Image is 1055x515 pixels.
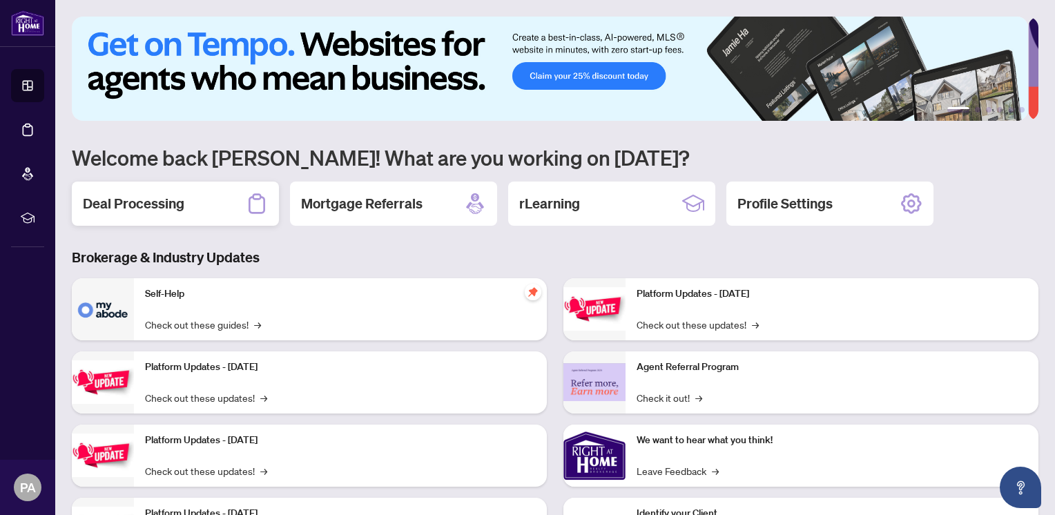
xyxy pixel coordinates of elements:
img: Self-Help [72,278,134,340]
p: We want to hear what you think! [637,433,1027,448]
img: We want to hear what you think! [563,425,626,487]
h1: Welcome back [PERSON_NAME]! What are you working on [DATE]? [72,144,1038,171]
img: logo [11,10,44,36]
button: 4 [997,107,1003,113]
button: 1 [947,107,969,113]
img: Platform Updates - June 23, 2025 [563,287,626,331]
p: Self-Help [145,286,536,302]
button: 2 [975,107,980,113]
a: Check out these guides!→ [145,317,261,332]
button: 6 [1019,107,1025,113]
span: PA [20,478,36,497]
h2: Profile Settings [737,194,833,213]
img: Slide 0 [72,17,1028,121]
h2: Mortgage Referrals [301,194,423,213]
button: Open asap [1000,467,1041,508]
a: Leave Feedback→ [637,463,719,478]
span: pushpin [525,284,541,300]
span: → [254,317,261,332]
p: Platform Updates - [DATE] [637,286,1027,302]
span: → [712,463,719,478]
h3: Brokerage & Industry Updates [72,248,1038,267]
img: Platform Updates - September 16, 2025 [72,360,134,404]
h2: rLearning [519,194,580,213]
a: Check it out!→ [637,390,702,405]
span: → [695,390,702,405]
a: Check out these updates!→ [145,463,267,478]
a: Check out these updates!→ [145,390,267,405]
button: 5 [1008,107,1014,113]
p: Platform Updates - [DATE] [145,360,536,375]
h2: Deal Processing [83,194,184,213]
p: Agent Referral Program [637,360,1027,375]
a: Check out these updates!→ [637,317,759,332]
p: Platform Updates - [DATE] [145,433,536,448]
span: → [752,317,759,332]
span: → [260,463,267,478]
button: 3 [986,107,991,113]
span: → [260,390,267,405]
img: Agent Referral Program [563,363,626,401]
img: Platform Updates - July 21, 2025 [72,434,134,477]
